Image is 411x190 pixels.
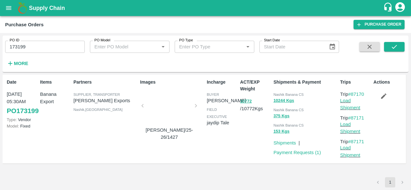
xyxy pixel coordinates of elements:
p: [PERSON_NAME] [207,97,246,104]
p: Banana Export [40,91,71,105]
p: jaydip Tale [207,119,238,126]
button: 10244 Kgs [274,97,294,104]
p: ACT/EXP Weight [240,79,271,92]
span: Nashik Banana CS [274,93,304,96]
a: #87170 [348,92,364,97]
a: #87171 [348,139,364,144]
span: Supplier, Transporter [74,93,120,96]
a: Supply Chain [29,4,383,12]
button: 153 Kgs [274,128,290,135]
p: Date [7,79,38,86]
p: Vendor [7,117,38,123]
nav: pagination navigation [372,177,408,187]
input: Enter PO Model [92,43,149,51]
input: Enter PO ID [5,41,85,53]
p: Incharge [207,79,238,86]
span: Type: [7,117,17,122]
p: Trip [340,138,371,145]
label: PO Type [179,38,193,43]
p: Partners [74,79,138,86]
div: Purchase Orders [5,21,44,29]
input: Enter PO Type [177,43,233,51]
span: Model: [7,124,19,128]
button: page 1 [385,177,395,187]
p: Shipments & Payment [274,79,338,86]
strong: More [14,61,28,66]
a: Payment Requests (1) [274,150,321,155]
button: Open [244,43,252,51]
label: PO ID [10,38,19,43]
button: Choose date [326,41,338,53]
b: Supply Chain [29,5,65,11]
img: logo [16,2,29,14]
a: #87171 [348,115,364,120]
a: PO173199 [7,105,39,117]
span: buyer [207,93,219,96]
p: [PERSON_NAME] Exports [74,97,138,104]
span: Nashik Banana CS [274,123,304,127]
p: Fixed [7,123,38,129]
button: 10772 [240,98,252,105]
p: Trip [340,114,371,121]
label: PO Model [94,38,110,43]
button: Open [159,43,167,51]
label: Start Date [264,38,280,43]
a: Load Shipment [340,122,360,134]
input: Start Date [259,41,324,53]
span: field executive [207,108,227,119]
a: Purchase Order [354,20,405,29]
button: More [5,58,30,69]
p: Items [40,79,71,86]
a: Shipments [274,140,296,145]
p: Trip [340,91,371,98]
p: Images [140,79,204,86]
p: [DATE] 05:30AM [7,91,38,105]
div: | [296,137,300,146]
button: 375 Kgs [274,112,290,120]
p: Trips [340,79,371,86]
div: account of current user [394,1,406,15]
a: Load Shipment [340,145,360,157]
p: Actions [373,79,404,86]
div: customer-support [383,2,394,14]
a: Load Shipment [340,98,360,110]
span: Nashik , [GEOGRAPHIC_DATA] [74,108,123,112]
p: [PERSON_NAME]/25-26/1427 [145,127,193,141]
p: / 10772 Kgs [240,97,271,112]
span: Nashik Banana CS [274,108,304,112]
button: open drawer [1,1,16,15]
